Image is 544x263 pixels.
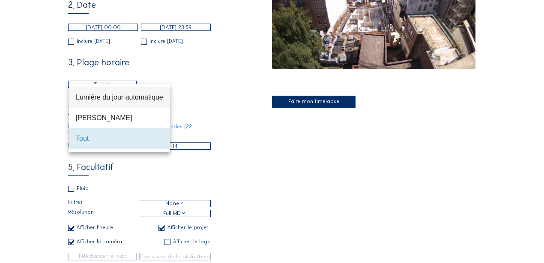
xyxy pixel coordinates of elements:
div: Afficher l'heure [77,225,113,230]
div: [PERSON_NAME] [76,114,163,122]
div: Afficher le logo [173,239,211,245]
input: Date de fin [141,24,211,31]
div: None [139,200,210,207]
label: Résolution [68,210,139,217]
div: 4. Durée [68,101,101,115]
input: Date de début [68,24,138,31]
div: 2. Date [68,0,96,14]
div: 3. Plage horaire [68,58,129,71]
div: Faire mon timelapse [272,96,356,108]
div: Tout [94,80,111,89]
div: None [165,199,185,208]
div: Tout [69,81,136,88]
div: 5. Facultatif [68,163,114,176]
div: Full HD [163,209,186,218]
div: Afficher le projet [167,225,208,230]
label: Durée en secondes [68,143,139,148]
img: C-Site Logo [457,61,473,67]
div: Afficher la caméra [77,239,122,245]
label: Filtres [68,200,139,207]
div: Fluid [77,186,89,191]
div: Full HD [139,210,210,217]
input: Télécharger le logo [68,253,137,260]
div: Inclure [DATE] [149,39,183,44]
div: Lumière du jour automatique [76,93,163,101]
div: Inclure [DATE] [77,39,110,44]
div: La durée maximale est 0 minute 22 secondes (22 secondes) [68,124,211,135]
div: Tout [76,134,163,142]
